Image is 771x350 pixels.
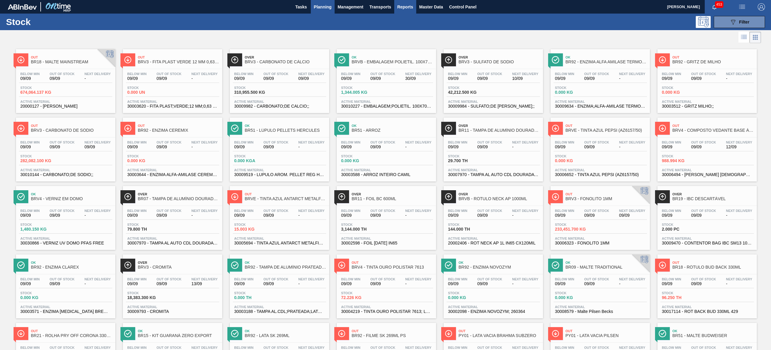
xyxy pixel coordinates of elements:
[20,86,63,90] span: Stock
[231,125,239,132] img: Ícone
[352,124,433,128] span: Ok
[234,145,254,149] span: 09/09
[341,90,383,95] span: 1,344.005 KG
[50,140,75,144] span: Out Of Stock
[245,192,326,196] span: Out
[341,76,361,81] span: 09/09
[245,128,326,133] span: BR51 - LÚPULO PELLETS HERCULES
[352,128,433,133] span: BR51 - ARROZ
[584,213,609,218] span: 09/09
[662,76,681,81] span: 09/09
[566,128,647,133] span: BRVE - TINTA AZUL PEPSI (AZ6157/50)
[477,72,502,76] span: Out Of Stock
[459,55,540,59] span: Over
[448,90,490,95] span: 42,212.500 KG
[370,145,395,149] span: 09/09
[405,72,432,76] span: Next Delivery
[439,113,546,181] a: ÍconeOverBR11 - TAMPA DE ALUMÍNIO DOURADA CANPACK CDLBelow Min09/09Out Of Stock09/09Next Delivery...
[555,227,597,232] span: 233,451.700 KG
[231,56,239,64] img: Ícone
[673,124,754,128] span: Out
[662,223,704,226] span: Stock
[555,172,645,177] span: 30006652 - TINTA AZUL PEPSI (AZ6157/50)
[118,45,225,113] a: ÍconeOutBRV3 - FITA PLAST VERDE 12 MM 0,63 MM 2000 MBelow Min09/09Out Of Stock09/09Next Delivery-...
[726,76,752,81] span: -
[127,227,170,232] span: 79.800 TH
[245,55,326,59] span: Over
[619,145,645,149] span: -
[20,223,63,226] span: Stock
[555,145,574,149] span: 09/09
[662,172,752,177] span: 30006494 - COMPOSTO VEDANTE; TAMPA
[264,140,289,144] span: Out Of Stock
[653,113,760,181] a: ÍconeOutBRV4 - COMPOSTO VEDANTE BASE ÁGUABelow Min09/09Out Of Stock09/09Next Delivery12/09Stock98...
[691,213,716,218] span: 09/09
[341,213,361,218] span: 09/09
[332,45,439,113] a: ÍconeOkBRVB - EMBALAGEM POLIETIL. 100X70X006Below Min09/09Out Of Stock09/09Next Delivery30/09Stoc...
[20,227,63,232] span: 1,480.150 KG
[157,140,182,144] span: Out Of Stock
[225,45,332,113] a: ÍconeOverBRV3 - CARBONATO DE CÁLCIOBelow Min09/09Out Of Stock09/09Next Delivery09/09Stock310,955....
[157,209,182,213] span: Out Of Stock
[20,159,63,163] span: 282,082.100 KG
[448,227,490,232] span: 144.000 TH
[619,72,645,76] span: Next Delivery
[705,3,724,11] button: Notifications
[192,145,218,149] span: -
[448,72,467,76] span: Below Min
[225,113,332,181] a: ÍconeOkBR51 - LÚPULO PELLETS HERCULESBelow Min09/09Out Of Stock09/09Next Delivery-Stock0.000 KGAA...
[245,124,326,128] span: Ok
[555,168,645,172] span: Active Material
[448,213,467,218] span: 09/09
[234,154,276,158] span: Stock
[714,16,765,28] button: Filter
[546,45,653,113] a: ÍconeOkBR92 - ENZIMA ALFA AMILASE TERMOESTAVELBelow Min09/09Out Of Stock09/09Next Delivery-Stock0...
[234,223,276,226] span: Stock
[192,72,218,76] span: Next Delivery
[295,3,308,11] span: Tasks
[477,145,502,149] span: 09/09
[370,140,395,144] span: Out Of Stock
[332,113,439,181] a: ÍconeOkBR51 - ARROZBelow Min09/09Out Of Stock09/09Next Delivery-Stock0.000 KGActive Material30003...
[619,76,645,81] span: -
[31,60,112,64] span: BR18 - MALTE MAINSTREAM
[726,145,752,149] span: 12/09
[234,209,254,213] span: Below Min
[352,192,433,196] span: Over
[50,209,75,213] span: Out Of Stock
[555,76,574,81] span: 09/09
[448,154,490,158] span: Stock
[341,223,383,226] span: Stock
[138,55,219,59] span: Out
[691,209,716,213] span: Out Of Stock
[338,125,345,132] img: Ícone
[17,56,25,64] img: Ícone
[352,60,433,64] span: BRVB - EMBALAGEM POLIETIL. 100X70X006
[341,72,361,76] span: Below Min
[20,168,111,172] span: Active Material
[264,76,289,81] span: 09/09
[445,125,452,132] img: Ícone
[370,209,395,213] span: Out Of Stock
[555,90,597,95] span: 0.000 KG
[192,209,218,213] span: Next Delivery
[662,213,681,218] span: 09/09
[555,213,574,218] span: 09/09
[192,76,218,81] span: -
[584,145,609,149] span: 09/09
[459,60,540,64] span: BRV3 - SULFATO DE SODIO
[584,140,609,144] span: Out Of Stock
[341,168,432,172] span: Active Material
[31,197,112,201] span: BRV4 - VERNIZ EM DOMO
[405,76,432,81] span: 30/09
[439,181,546,250] a: ÍconeOverBRVB - RÓTULO NECK AP 1000MLBelow Min09/09Out Of Stock09/09Next Delivery-Stock144.000 TH...
[662,209,681,213] span: Below Min
[662,90,704,95] span: 0.000 KG
[20,72,40,76] span: Below Min
[555,209,574,213] span: Below Min
[584,76,609,81] span: 09/09
[8,4,37,10] img: TNhmsLtSVTkK8tSr43FrP2fwEKptu5GPRR3wAAAABJRU5ErkJggg==
[85,213,111,218] span: -
[127,86,170,90] span: Stock
[662,227,704,232] span: 2.000 PC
